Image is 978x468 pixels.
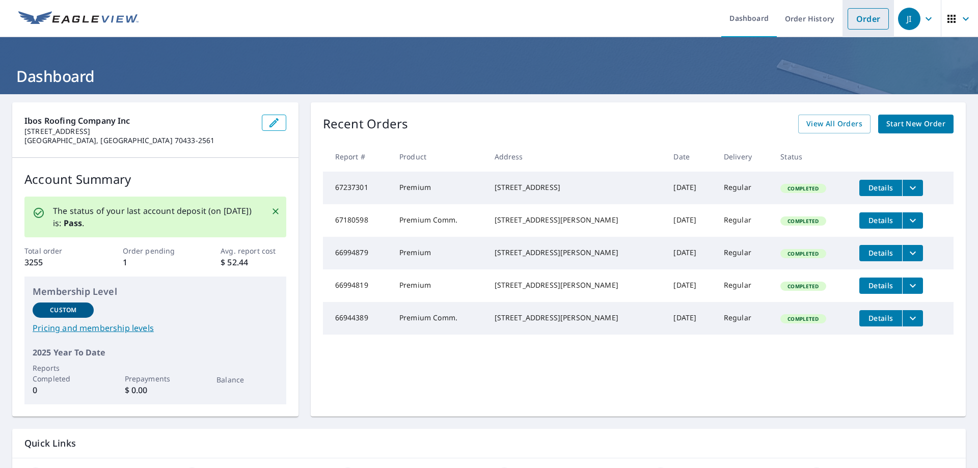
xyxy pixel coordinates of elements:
td: Regular [716,302,772,335]
p: Balance [216,374,278,385]
button: detailsBtn-67237301 [859,180,902,196]
td: 67237301 [323,172,391,204]
td: Premium Comm. [391,302,486,335]
button: filesDropdownBtn-66944389 [902,310,923,326]
p: Reports Completed [33,363,94,384]
p: [GEOGRAPHIC_DATA], [GEOGRAPHIC_DATA] 70433-2561 [24,136,254,145]
th: Product [391,142,486,172]
a: View All Orders [798,115,871,133]
td: Premium Comm. [391,204,486,237]
p: Quick Links [24,437,954,450]
td: [DATE] [665,302,715,335]
td: 66994819 [323,269,391,302]
button: filesDropdownBtn-67180598 [902,212,923,229]
span: Completed [781,185,825,192]
p: 2025 Year To Date [33,346,278,359]
p: $ 52.44 [221,256,286,268]
th: Report # [323,142,391,172]
p: $ 0.00 [125,384,186,396]
button: detailsBtn-66994879 [859,245,902,261]
span: Details [865,248,896,258]
p: Prepayments [125,373,186,384]
span: Completed [781,283,825,290]
span: Start New Order [886,118,945,130]
p: Recent Orders [323,115,409,133]
button: detailsBtn-67180598 [859,212,902,229]
td: Regular [716,269,772,302]
td: [DATE] [665,237,715,269]
div: [STREET_ADDRESS][PERSON_NAME] [495,280,658,290]
p: Total order [24,245,90,256]
a: Order [848,8,889,30]
th: Address [486,142,666,172]
th: Date [665,142,715,172]
button: detailsBtn-66944389 [859,310,902,326]
img: EV Logo [18,11,139,26]
td: Regular [716,172,772,204]
p: Ibos Roofing Company Inc [24,115,254,127]
p: [STREET_ADDRESS] [24,127,254,136]
span: Details [865,215,896,225]
button: filesDropdownBtn-66994819 [902,278,923,294]
td: Premium [391,237,486,269]
p: The status of your last account deposit (on [DATE]) is: . [53,205,259,229]
button: Close [269,205,282,218]
td: [DATE] [665,269,715,302]
a: Start New Order [878,115,954,133]
p: 0 [33,384,94,396]
th: Status [772,142,851,172]
p: Order pending [123,245,188,256]
span: Details [865,313,896,323]
button: filesDropdownBtn-66994879 [902,245,923,261]
th: Delivery [716,142,772,172]
p: 1 [123,256,188,268]
td: [DATE] [665,172,715,204]
p: Membership Level [33,285,278,298]
div: JI [898,8,920,30]
td: Regular [716,237,772,269]
div: [STREET_ADDRESS][PERSON_NAME] [495,215,658,225]
td: 66944389 [323,302,391,335]
td: Regular [716,204,772,237]
span: Details [865,281,896,290]
a: Pricing and membership levels [33,322,278,334]
p: Custom [50,306,76,315]
td: Premium [391,269,486,302]
h1: Dashboard [12,66,966,87]
p: Avg. report cost [221,245,286,256]
span: Details [865,183,896,192]
td: Premium [391,172,486,204]
span: View All Orders [806,118,862,130]
span: Completed [781,250,825,257]
button: filesDropdownBtn-67237301 [902,180,923,196]
b: Pass [64,217,83,229]
div: [STREET_ADDRESS][PERSON_NAME] [495,247,658,258]
td: 66994879 [323,237,391,269]
td: 67180598 [323,204,391,237]
button: detailsBtn-66994819 [859,278,902,294]
p: 3255 [24,256,90,268]
span: Completed [781,315,825,322]
td: [DATE] [665,204,715,237]
p: Account Summary [24,170,286,188]
div: [STREET_ADDRESS] [495,182,658,192]
span: Completed [781,217,825,225]
div: [STREET_ADDRESS][PERSON_NAME] [495,313,658,323]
